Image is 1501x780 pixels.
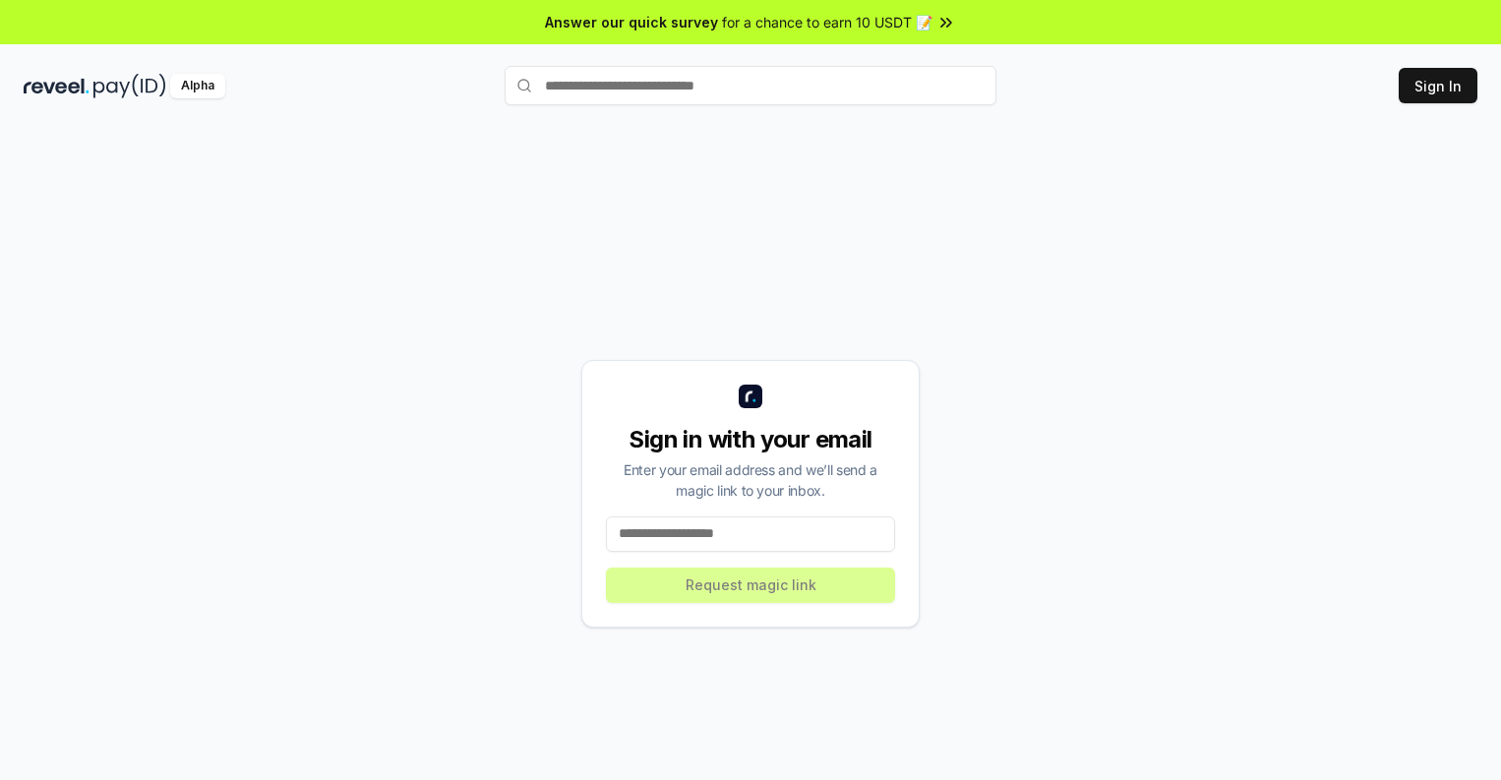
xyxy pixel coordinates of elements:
[606,424,895,455] div: Sign in with your email
[545,12,718,32] span: Answer our quick survey
[739,385,762,408] img: logo_small
[606,459,895,501] div: Enter your email address and we’ll send a magic link to your inbox.
[722,12,932,32] span: for a chance to earn 10 USDT 📝
[93,74,166,98] img: pay_id
[24,74,90,98] img: reveel_dark
[1399,68,1477,103] button: Sign In
[170,74,225,98] div: Alpha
